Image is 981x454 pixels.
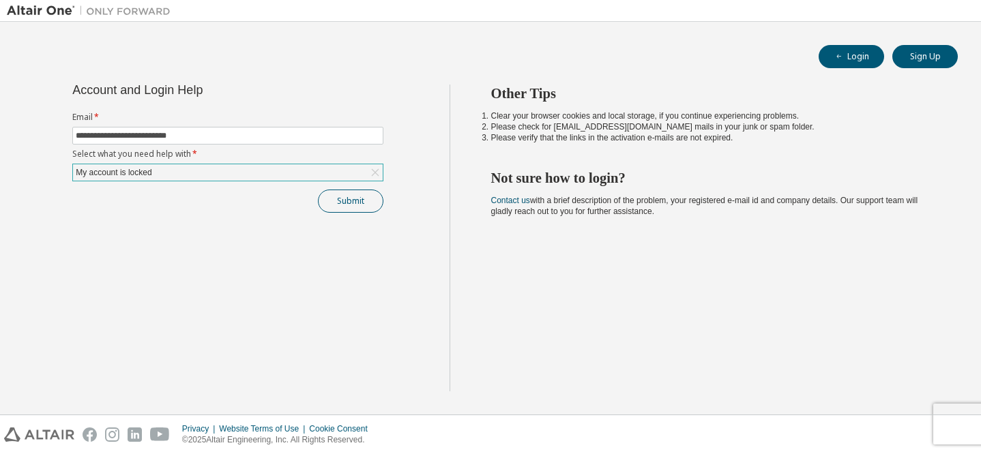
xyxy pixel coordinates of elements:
img: altair_logo.svg [4,427,74,442]
label: Email [72,112,383,123]
img: Altair One [7,4,177,18]
p: © 2025 Altair Engineering, Inc. All Rights Reserved. [182,434,376,446]
div: My account is locked [74,165,153,180]
h2: Not sure how to login? [491,169,934,187]
h2: Other Tips [491,85,934,102]
img: instagram.svg [105,427,119,442]
div: Account and Login Help [72,85,321,95]
img: facebook.svg [83,427,97,442]
li: Please check for [EMAIL_ADDRESS][DOMAIN_NAME] mails in your junk or spam folder. [491,121,934,132]
li: Clear your browser cookies and local storage, if you continue experiencing problems. [491,110,934,121]
span: with a brief description of the problem, your registered e-mail id and company details. Our suppo... [491,196,918,216]
button: Login [819,45,884,68]
label: Select what you need help with [72,149,383,160]
div: Cookie Consent [309,423,375,434]
div: My account is locked [73,164,383,181]
img: linkedin.svg [128,427,142,442]
img: youtube.svg [150,427,170,442]
button: Submit [318,190,383,213]
li: Please verify that the links in the activation e-mails are not expired. [491,132,934,143]
div: Website Terms of Use [219,423,309,434]
a: Contact us [491,196,530,205]
div: Privacy [182,423,219,434]
button: Sign Up [892,45,958,68]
